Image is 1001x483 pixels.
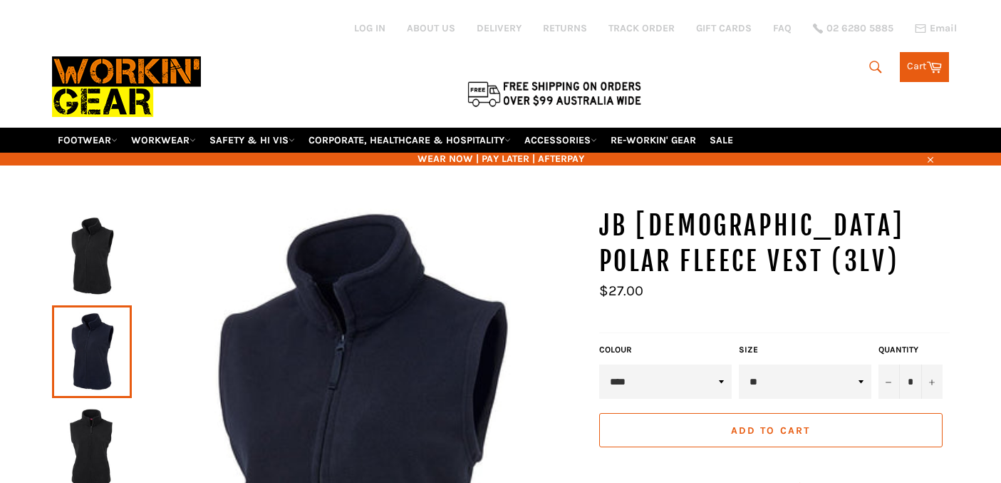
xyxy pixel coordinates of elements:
label: Size [739,344,871,356]
a: RE-WORKIN' GEAR [605,128,702,153]
span: Email [930,24,957,34]
span: 02 6280 5885 [826,24,893,34]
img: Workin Gear leaders in Workwear, Safety Boots, PPE, Uniforms. Australia's No.1 in Workwear [52,46,201,127]
a: RETURNS [543,21,587,35]
a: WORKWEAR [125,128,202,153]
label: COLOUR [599,344,732,356]
label: Quantity [878,344,943,356]
span: WEAR NOW | PAY LATER | AFTERPAY [52,152,950,166]
a: Log in [354,22,385,34]
a: GIFT CARDS [696,21,752,35]
span: Add to Cart [731,424,810,437]
a: FOOTWEAR [52,128,123,153]
a: 02 6280 5885 [813,24,893,34]
button: Add to Cart [599,413,943,447]
button: Increase item quantity by one [921,365,943,399]
a: SAFETY & HI VIS [204,128,301,153]
a: CORPORATE, HEALTHCARE & HOSPITALITY [303,128,517,153]
a: FAQ [773,21,792,35]
img: Flat $9.95 shipping Australia wide [465,78,643,108]
a: Cart [900,52,949,82]
a: DELIVERY [477,21,522,35]
h1: JB [DEMOGRAPHIC_DATA] Polar Fleece Vest (3LV) [599,208,950,279]
a: SALE [704,128,739,153]
a: ABOUT US [407,21,455,35]
a: Email [915,23,957,34]
button: Reduce item quantity by one [878,365,900,399]
a: TRACK ORDER [608,21,675,35]
span: $27.00 [599,283,643,299]
img: Workin Gear Ladies Polar Fleece Vest [59,217,125,295]
a: ACCESSORIES [519,128,603,153]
